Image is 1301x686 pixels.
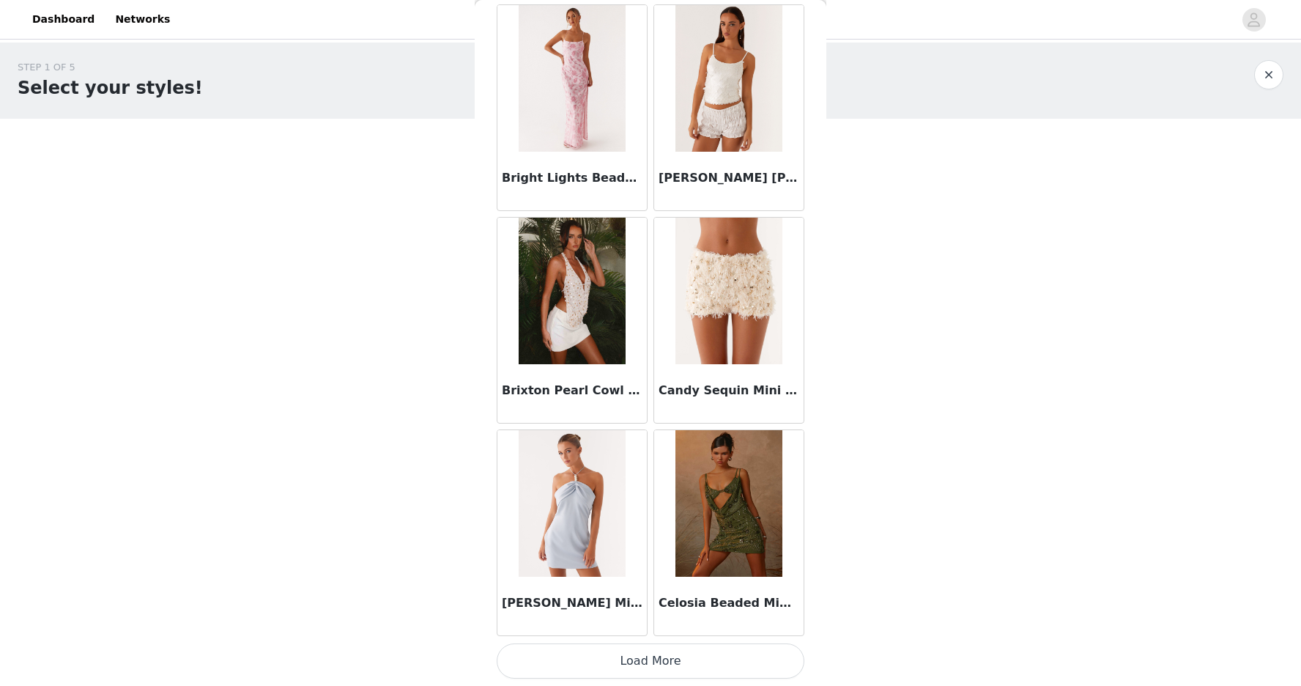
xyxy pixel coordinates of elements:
h3: Celosia Beaded Mini Dress - Khaki [659,594,799,612]
h3: Candy Sequin Mini Shorts - White [659,382,799,399]
h1: Select your styles! [18,75,203,101]
h3: Brixton Pearl Cowl Neck Halter Top - Pearl [502,382,642,399]
div: STEP 1 OF 5 [18,60,203,75]
img: Candy Sequin Mini Shorts - White [675,218,782,364]
img: Cecelia Mini Dress - Blue [519,430,625,577]
a: Networks [106,3,179,36]
h3: Bright Lights Beaded Maxi Dress - Pink [502,169,642,187]
button: Load More [497,643,804,679]
h3: [PERSON_NAME] Mini Dress - Blue [502,594,642,612]
h3: [PERSON_NAME] [PERSON_NAME] Top - White [659,169,799,187]
img: Celosia Beaded Mini Dress - Khaki [675,430,782,577]
a: Dashboard [23,3,103,36]
img: Britta Sequin Cami Top - White [675,5,782,152]
img: Bright Lights Beaded Maxi Dress - Pink [519,5,625,152]
img: Brixton Pearl Cowl Neck Halter Top - Pearl [519,218,625,364]
div: avatar [1247,8,1261,32]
